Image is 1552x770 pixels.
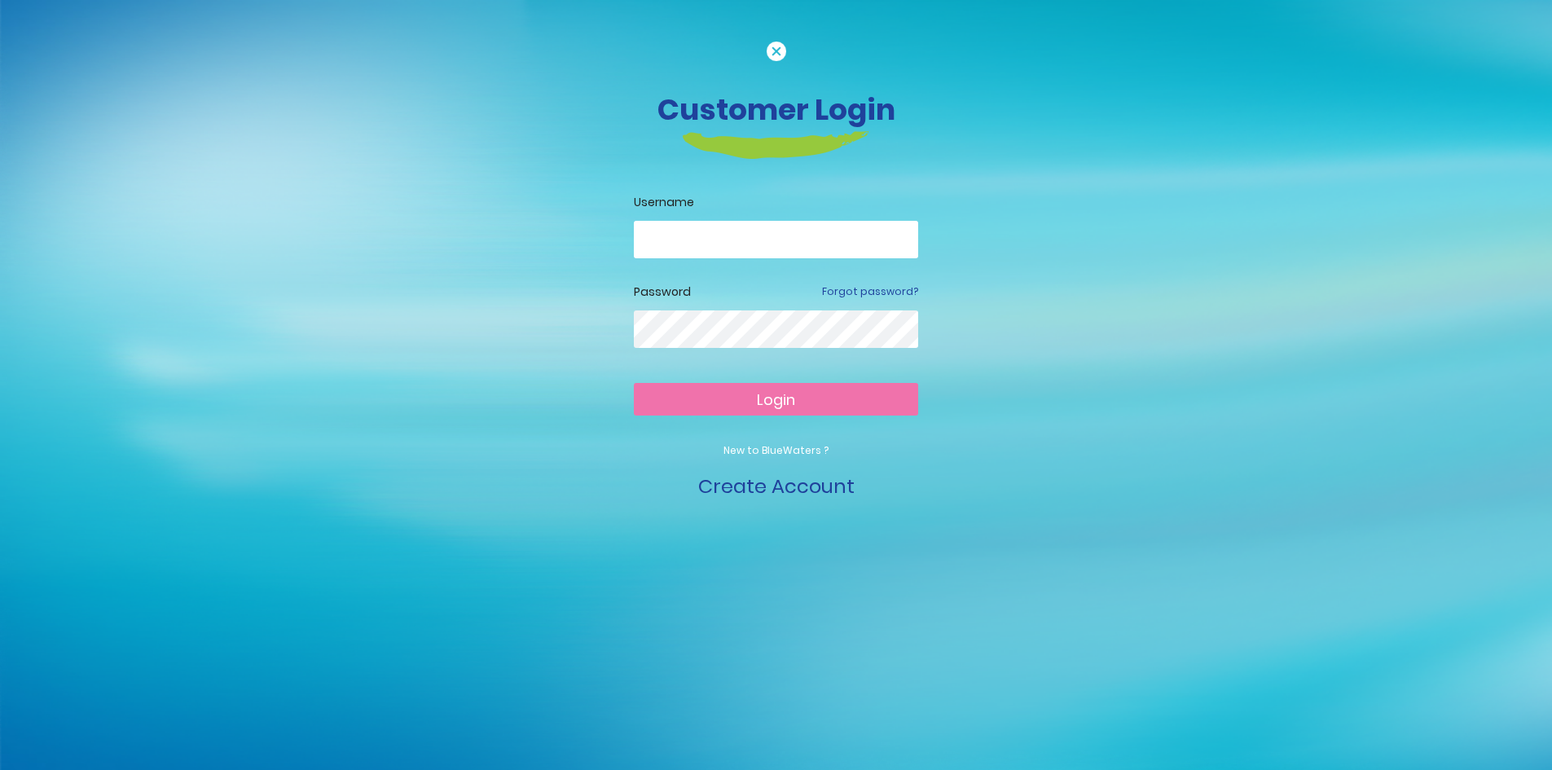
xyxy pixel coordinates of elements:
[634,443,918,458] p: New to BlueWaters ?
[698,473,855,499] a: Create Account
[324,92,1229,127] h3: Customer Login
[683,131,869,159] img: login-heading-border.png
[634,284,691,301] label: Password
[822,284,918,299] a: Forgot password?
[757,389,795,410] span: Login
[767,42,786,61] img: cancel
[634,383,918,416] button: Login
[634,194,918,211] label: Username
